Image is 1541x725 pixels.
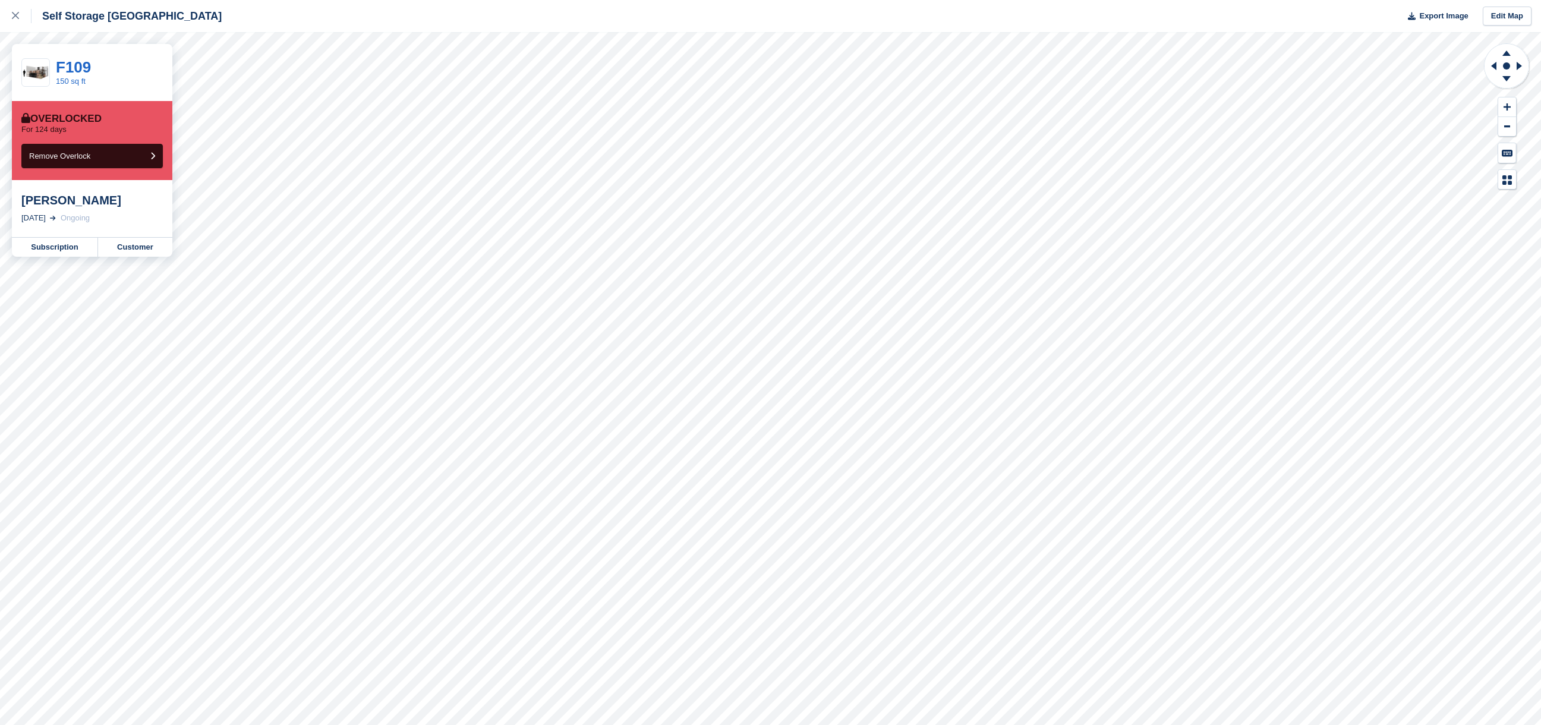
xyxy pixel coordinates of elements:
[21,113,102,125] div: Overlocked
[1498,97,1516,117] button: Zoom In
[50,216,56,220] img: arrow-right-light-icn-cde0832a797a2874e46488d9cf13f60e5c3a73dbe684e267c42b8395dfbc2abf.svg
[1483,7,1531,26] a: Edit Map
[1498,117,1516,137] button: Zoom Out
[31,9,222,23] div: Self Storage [GEOGRAPHIC_DATA]
[21,193,163,207] div: [PERSON_NAME]
[61,212,90,224] div: Ongoing
[56,58,91,76] a: F109
[1419,10,1468,22] span: Export Image
[21,144,163,168] button: Remove Overlock
[98,238,172,257] a: Customer
[22,62,49,83] img: 150-sqft-unit.jpg
[21,212,46,224] div: [DATE]
[1401,7,1468,26] button: Export Image
[21,125,67,134] p: For 124 days
[29,152,90,160] span: Remove Overlock
[1498,170,1516,190] button: Map Legend
[1498,143,1516,163] button: Keyboard Shortcuts
[56,77,86,86] a: 150 sq ft
[12,238,98,257] a: Subscription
